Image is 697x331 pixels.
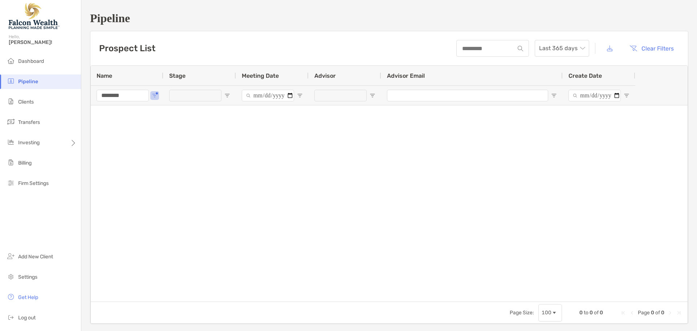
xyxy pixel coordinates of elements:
[370,93,375,98] button: Open Filter Menu
[18,315,36,321] span: Log out
[18,294,38,300] span: Get Help
[18,160,32,166] span: Billing
[620,310,626,316] div: First Page
[18,274,37,280] span: Settings
[242,72,279,79] span: Meeting Date
[9,39,77,45] span: [PERSON_NAME]!
[7,313,15,322] img: logout icon
[539,40,585,56] span: Last 365 days
[600,310,603,316] span: 0
[314,72,336,79] span: Advisor
[387,90,548,101] input: Advisor Email Filter Input
[169,72,186,79] span: Stage
[7,272,15,281] img: settings icon
[510,310,534,316] div: Page Size:
[661,310,664,316] span: 0
[7,117,15,126] img: transfers icon
[7,252,15,261] img: add_new_client icon
[568,90,621,101] input: Create Date Filter Input
[99,43,155,53] h3: Prospect List
[7,292,15,301] img: get-help icon
[638,310,650,316] span: Page
[667,310,673,316] div: Next Page
[18,140,40,146] span: Investing
[18,254,53,260] span: Add New Client
[7,158,15,167] img: billing icon
[224,93,230,98] button: Open Filter Menu
[7,56,15,65] img: dashboard icon
[7,77,15,85] img: pipeline icon
[629,310,635,316] div: Previous Page
[568,72,602,79] span: Create Date
[97,72,112,79] span: Name
[590,310,593,316] span: 0
[18,99,34,105] span: Clients
[594,310,599,316] span: of
[584,310,588,316] span: to
[518,46,523,51] img: input icon
[90,12,688,25] h1: Pipeline
[655,310,660,316] span: of
[551,93,557,98] button: Open Filter Menu
[676,310,682,316] div: Last Page
[624,93,629,98] button: Open Filter Menu
[542,310,551,316] div: 100
[651,310,654,316] span: 0
[579,310,583,316] span: 0
[18,119,40,125] span: Transfers
[18,58,44,64] span: Dashboard
[538,304,562,322] div: Page Size
[387,72,425,79] span: Advisor Email
[7,138,15,146] img: investing icon
[242,90,294,101] input: Meeting Date Filter Input
[9,3,60,29] img: Falcon Wealth Planning Logo
[18,180,49,186] span: Firm Settings
[7,178,15,187] img: firm-settings icon
[152,93,158,98] button: Open Filter Menu
[297,93,303,98] button: Open Filter Menu
[7,97,15,106] img: clients icon
[18,78,38,85] span: Pipeline
[624,40,679,56] button: Clear Filters
[97,90,149,101] input: Name Filter Input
